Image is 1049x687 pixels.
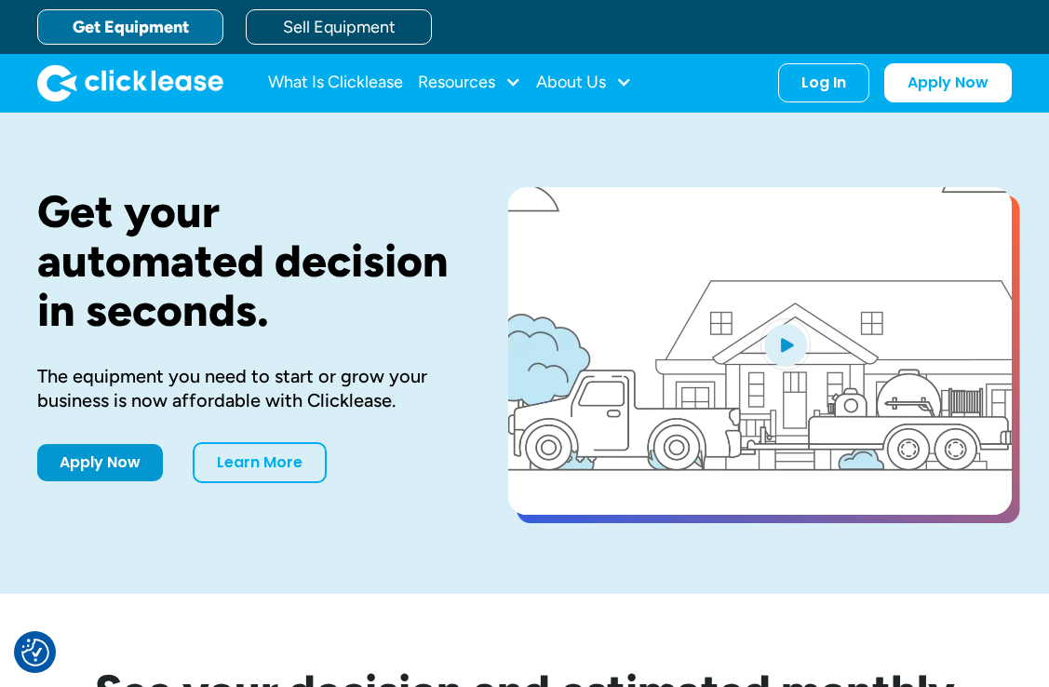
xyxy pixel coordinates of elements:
[246,9,432,45] a: Sell Equipment
[193,442,327,483] a: Learn More
[536,64,632,101] div: About Us
[37,64,223,101] a: home
[21,639,49,667] img: Revisit consent button
[37,9,223,45] a: Get Equipment
[21,639,49,667] button: Consent Preferences
[37,64,223,101] img: Clicklease logo
[37,444,163,481] a: Apply Now
[801,74,846,92] div: Log In
[37,187,449,334] h1: Get your automated decision in seconds.
[508,187,1012,515] a: open lightbox
[760,318,811,370] img: Blue play button logo on a light blue circular background
[884,63,1012,102] a: Apply Now
[37,364,449,412] div: The equipment you need to start or grow your business is now affordable with Clicklease.
[268,64,403,101] a: What Is Clicklease
[418,64,521,101] div: Resources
